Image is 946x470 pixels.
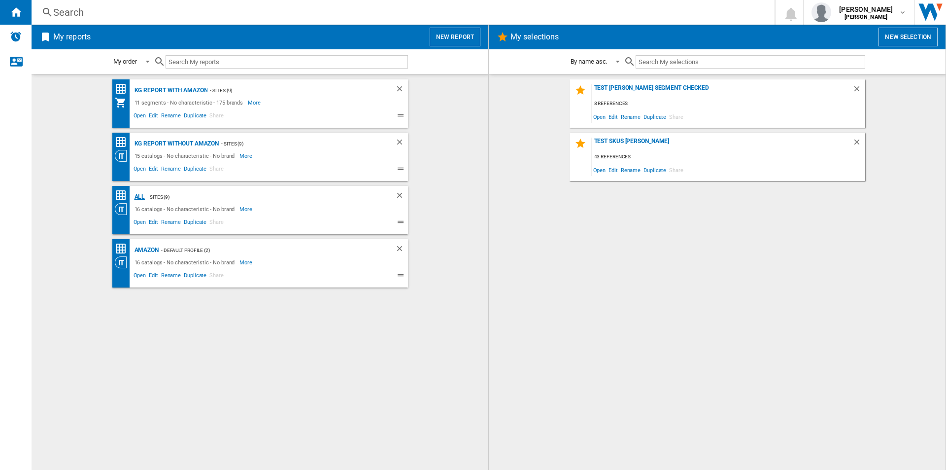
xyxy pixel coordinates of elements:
[132,164,148,176] span: Open
[430,28,480,46] button: New report
[115,97,132,108] div: My Assortment
[160,271,182,283] span: Rename
[395,84,408,97] div: Delete
[607,163,619,177] span: Edit
[132,271,148,283] span: Open
[132,191,145,203] div: ALL
[132,203,240,215] div: 16 catalogs - No characteristic - No brand
[207,84,375,97] div: - sites (9)
[132,97,248,108] div: 11 segments - No characteristic - 175 brands
[145,191,375,203] div: - sites (9)
[208,271,225,283] span: Share
[592,151,865,163] div: 43 references
[508,28,561,46] h2: My selections
[132,150,240,162] div: 15 catalogs - No characteristic - No brand
[182,111,208,123] span: Duplicate
[147,164,160,176] span: Edit
[132,256,240,268] div: 16 catalogs - No characteristic - No brand
[113,58,137,65] div: My order
[592,138,852,151] div: test SKUs [PERSON_NAME]
[219,138,375,150] div: - sites (9)
[607,110,619,123] span: Edit
[132,217,148,229] span: Open
[636,55,865,69] input: Search My selections
[619,110,642,123] span: Rename
[115,203,132,215] div: Category View
[642,110,668,123] span: Duplicate
[182,271,208,283] span: Duplicate
[115,189,132,202] div: Price Matrix
[619,163,642,177] span: Rename
[115,83,132,95] div: Price Matrix
[208,164,225,176] span: Share
[239,150,254,162] span: More
[159,244,375,256] div: - Default profile (2)
[571,58,608,65] div: By name asc.
[132,138,219,150] div: KG Report without Amazon
[592,163,608,177] span: Open
[115,150,132,162] div: Category View
[147,111,160,123] span: Edit
[132,244,159,256] div: AMAZON
[592,84,852,98] div: test [PERSON_NAME] segment checked
[147,271,160,283] span: Edit
[592,98,865,110] div: 8 references
[395,138,408,150] div: Delete
[395,191,408,203] div: Delete
[395,244,408,256] div: Delete
[132,111,148,123] span: Open
[852,138,865,151] div: Delete
[115,243,132,255] div: Price Matrix
[642,163,668,177] span: Duplicate
[115,136,132,148] div: Price Matrix
[160,164,182,176] span: Rename
[53,5,749,19] div: Search
[208,111,225,123] span: Share
[132,84,208,97] div: KG Report with Amazon
[160,111,182,123] span: Rename
[839,4,893,14] span: [PERSON_NAME]
[166,55,408,69] input: Search My reports
[115,256,132,268] div: Category View
[239,256,254,268] span: More
[668,110,685,123] span: Share
[182,217,208,229] span: Duplicate
[160,217,182,229] span: Rename
[852,84,865,98] div: Delete
[239,203,254,215] span: More
[811,2,831,22] img: profile.jpg
[147,217,160,229] span: Edit
[592,110,608,123] span: Open
[248,97,262,108] span: More
[845,14,887,20] b: [PERSON_NAME]
[51,28,93,46] h2: My reports
[10,31,22,42] img: alerts-logo.svg
[208,217,225,229] span: Share
[668,163,685,177] span: Share
[878,28,938,46] button: New selection
[182,164,208,176] span: Duplicate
